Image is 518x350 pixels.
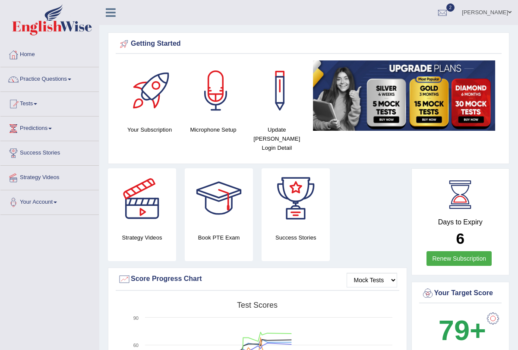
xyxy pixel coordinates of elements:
[446,3,455,12] span: 2
[185,233,253,242] h4: Book PTE Exam
[0,117,99,138] a: Predictions
[456,230,464,247] b: 6
[0,92,99,114] a: Tests
[0,67,99,89] a: Practice Questions
[0,141,99,163] a: Success Stories
[237,301,278,309] tspan: Test scores
[118,273,397,286] div: Score Progress Chart
[0,190,99,212] a: Your Account
[250,125,304,152] h4: Update [PERSON_NAME] Login Detail
[313,60,495,131] img: small5.jpg
[133,315,139,321] text: 90
[421,218,500,226] h4: Days to Expiry
[421,287,500,300] div: Your Target Score
[0,166,99,187] a: Strategy Videos
[262,233,330,242] h4: Success Stories
[108,233,176,242] h4: Strategy Videos
[133,343,139,348] text: 60
[0,43,99,64] a: Home
[186,125,240,134] h4: Microphone Setup
[426,251,492,266] a: Renew Subscription
[118,38,499,50] div: Getting Started
[439,315,486,346] b: 79+
[122,125,177,134] h4: Your Subscription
